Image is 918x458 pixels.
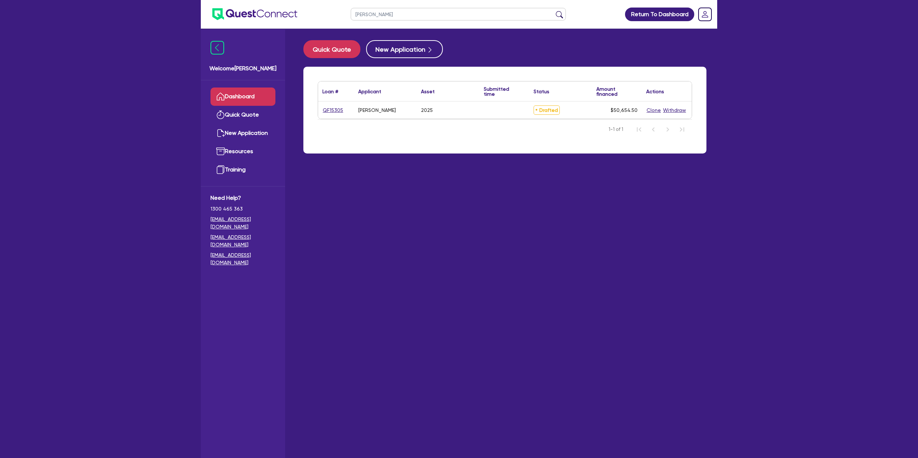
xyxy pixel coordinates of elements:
span: $50,654.50 [611,107,638,113]
a: [EMAIL_ADDRESS][DOMAIN_NAME] [210,216,275,231]
div: Submitted time [484,86,519,96]
a: [EMAIL_ADDRESS][DOMAIN_NAME] [210,233,275,249]
button: Clone [646,106,661,114]
img: new-application [216,129,225,137]
a: QF15305 [322,106,344,114]
a: [EMAIL_ADDRESS][DOMAIN_NAME] [210,251,275,266]
a: Quick Quote [303,40,366,58]
a: New Application [210,124,275,142]
img: quick-quote [216,110,225,119]
a: Return To Dashboard [625,8,694,21]
img: resources [216,147,225,156]
a: Resources [210,142,275,161]
div: Amount financed [596,86,638,96]
div: Actions [646,89,664,94]
span: 1-1 of 1 [609,126,623,133]
img: icon-menu-close [210,41,224,55]
a: Quick Quote [210,106,275,124]
span: Need Help? [210,194,275,202]
span: Drafted [534,105,560,115]
button: Previous Page [646,122,661,137]
a: Training [210,161,275,179]
div: Applicant [358,89,381,94]
span: Welcome [PERSON_NAME] [209,64,276,73]
button: Next Page [661,122,675,137]
button: Quick Quote [303,40,360,58]
a: Dashboard [210,88,275,106]
button: First Page [632,122,646,137]
input: Search by name, application ID or mobile number... [351,8,566,20]
img: quest-connect-logo-blue [212,8,297,20]
button: Withdraw [663,106,686,114]
div: Asset [421,89,435,94]
img: training [216,165,225,174]
span: 1300 465 363 [210,205,275,213]
div: Status [534,89,549,94]
div: 2025 [421,107,433,113]
div: Loan # [322,89,338,94]
a: Dropdown toggle [696,5,714,24]
div: [PERSON_NAME] [358,107,396,113]
button: Last Page [675,122,689,137]
button: New Application [366,40,443,58]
